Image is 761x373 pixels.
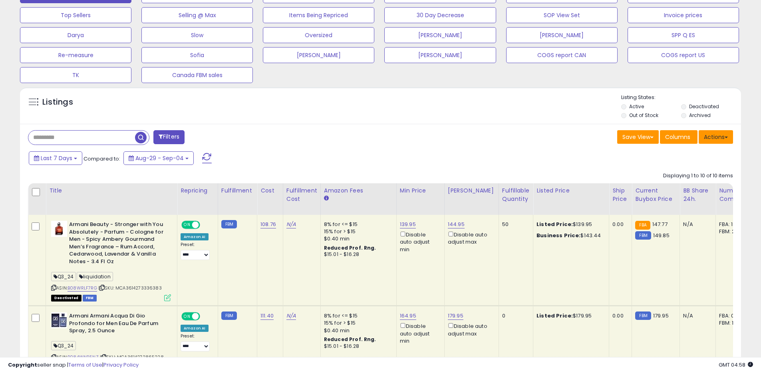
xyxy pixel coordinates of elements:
span: FBM [83,295,97,302]
b: Listed Price: [536,312,573,319]
b: Listed Price: [536,220,573,228]
button: [PERSON_NAME] [384,27,496,43]
div: 0 [502,312,527,319]
button: [PERSON_NAME] [506,27,618,43]
small: FBM [221,311,237,320]
button: Sofia [141,47,253,63]
b: Business Price: [536,232,580,239]
a: N/A [286,220,296,228]
a: Terms of Use [68,361,102,369]
a: B08WRLF7RG [68,285,97,292]
span: Q3_24 [51,341,76,350]
button: [PERSON_NAME] [263,47,374,63]
button: Save View [617,130,659,144]
span: ON [182,313,192,320]
small: FBA [635,221,650,230]
div: 0.00 [612,221,626,228]
div: $179.95 [536,312,603,319]
span: Columns [665,133,690,141]
span: | SKU: MCA3614273336383 [98,285,162,291]
div: Title [49,186,174,195]
div: FBA: 1 [719,221,745,228]
a: 144.95 [448,220,465,228]
a: 139.95 [400,220,416,228]
button: [PERSON_NAME] [384,47,496,63]
span: 2025-09-12 04:58 GMT [719,361,753,369]
span: Compared to: [83,155,120,163]
b: Armani Armani Acqua Di Gio Profondo for Men Eau De Parfum Spray, 2.5 Ounce [69,312,166,337]
a: N/A [286,312,296,320]
h5: Listings [42,97,73,108]
div: $15.01 - $16.28 [324,343,390,350]
button: TK [20,67,131,83]
div: Amazon Fees [324,186,393,195]
div: Amazon AI [181,233,209,240]
button: Darya [20,27,131,43]
button: COGS report US [628,47,739,63]
span: Q3_24 [51,272,76,281]
div: Listed Price [536,186,606,195]
span: liquidation [77,272,113,281]
div: 8% for <= $15 [324,221,390,228]
div: Ship Price [612,186,628,203]
b: Reduced Prof. Rng. [324,244,376,251]
div: BB Share 24h. [683,186,712,203]
span: OFF [199,222,212,228]
button: Selling @ Max [141,7,253,23]
div: 15% for > $15 [324,319,390,327]
a: 111.40 [260,312,274,320]
button: Invoice prices [628,7,739,23]
span: 179.95 [653,312,669,319]
img: 416f1za1ChL._SL40_.jpg [51,312,67,328]
div: FBA: 0 [719,312,745,319]
div: ASIN: [51,312,171,369]
a: 164.95 [400,312,416,320]
button: Actions [699,130,733,144]
div: $0.40 min [324,327,390,334]
span: Last 7 Days [41,154,72,162]
div: Amazon AI [181,325,209,332]
button: 30 Day Decrease [384,7,496,23]
button: Re-measure [20,47,131,63]
div: Disable auto adjust min [400,321,438,345]
label: Archived [689,112,711,119]
a: 108.76 [260,220,276,228]
div: N/A [683,312,709,319]
div: Fulfillment [221,186,254,195]
div: Fulfillable Quantity [502,186,530,203]
strong: Copyright [8,361,37,369]
small: FBM [221,220,237,228]
div: Cost [260,186,280,195]
div: Disable auto adjust max [448,321,493,337]
div: $15.01 - $16.28 [324,251,390,258]
a: Privacy Policy [103,361,139,369]
div: FBM: 2 [719,228,745,235]
div: 0.00 [612,312,626,319]
button: SOP View Set [506,7,618,23]
div: ASIN: [51,221,171,300]
div: Fulfillment Cost [286,186,317,203]
b: Reduced Prof. Rng. [324,336,376,343]
div: seller snap | | [8,361,139,369]
div: 50 [502,221,527,228]
div: Current Buybox Price [635,186,676,203]
small: FBM [635,311,651,320]
div: Repricing [181,186,215,195]
div: Min Price [400,186,441,195]
div: Disable auto adjust max [448,230,493,246]
div: 15% for > $15 [324,228,390,235]
span: 149.85 [653,232,670,239]
small: FBM [635,231,651,240]
div: Preset: [181,242,212,260]
div: [PERSON_NAME] [448,186,495,195]
button: Aug-29 - Sep-04 [123,151,194,165]
button: Last 7 Days [29,151,82,165]
p: Listing States: [621,94,741,101]
button: Columns [660,130,697,144]
div: Displaying 1 to 10 of 10 items [663,172,733,180]
div: Num of Comp. [719,186,748,203]
div: $143.44 [536,232,603,239]
a: 179.95 [448,312,463,320]
small: Amazon Fees. [324,195,329,202]
button: Slow [141,27,253,43]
